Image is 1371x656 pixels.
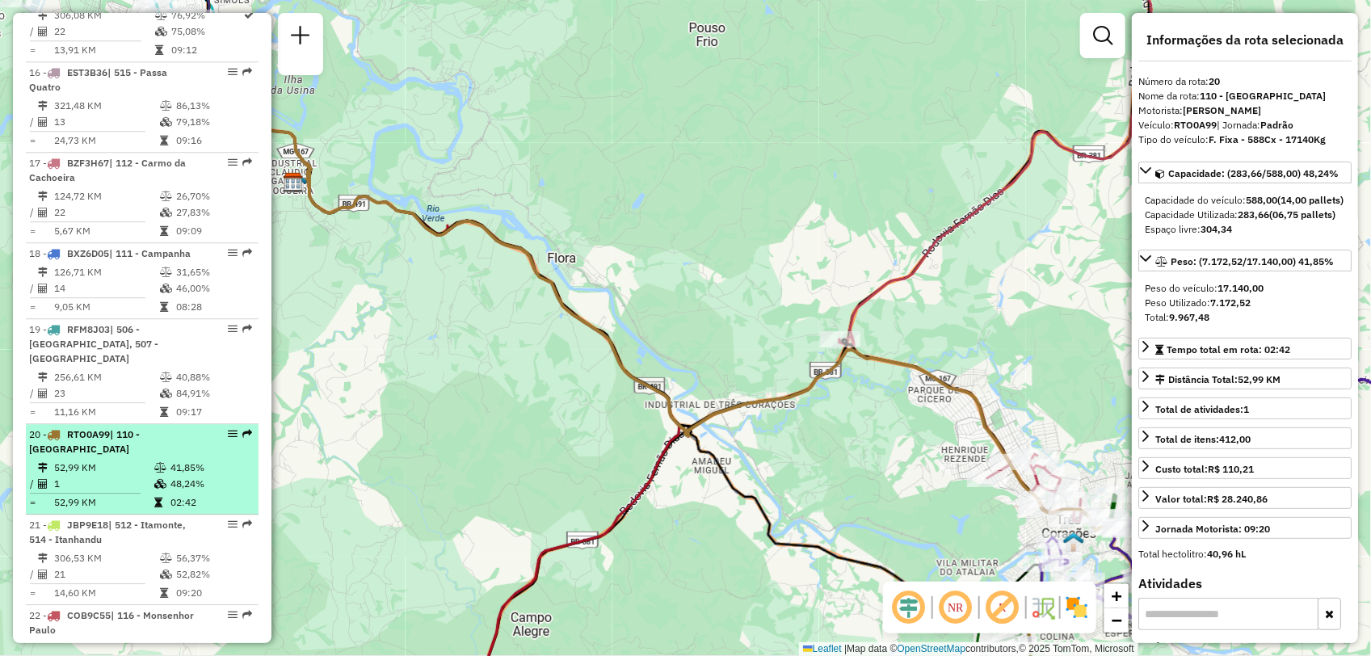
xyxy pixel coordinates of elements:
[67,157,109,169] span: BZF3H67
[29,114,37,130] td: /
[155,45,163,55] i: Tempo total em rota
[160,226,168,236] i: Tempo total em rota
[1260,119,1293,131] strong: Padrão
[170,7,243,23] td: 76,92%
[175,369,252,385] td: 40,88%
[53,280,159,296] td: 14
[160,208,172,217] i: % de utilização da cubagem
[1104,608,1129,633] a: Zoom out
[29,323,158,364] span: | 506 - [GEOGRAPHIC_DATA], 507 - [GEOGRAPHIC_DATA]
[803,643,842,654] a: Leaflet
[1145,282,1264,294] span: Peso do veículo:
[1238,208,1269,221] strong: 283,66
[1138,32,1352,48] h4: Informações da rota selecionada
[38,389,48,398] i: Total de Atividades
[1209,133,1326,145] strong: F. Fixa - 588Cx - 17140Kg
[53,7,154,23] td: 306,08 KM
[228,324,238,334] em: Opções
[53,585,159,601] td: 14,60 KM
[228,67,238,77] em: Opções
[67,323,110,335] span: RFM8J03
[154,479,166,489] i: % de utilização da cubagem
[53,23,154,40] td: 22
[53,264,159,280] td: 126,71 KM
[1138,457,1352,479] a: Custo total:R$ 110,21
[175,114,252,130] td: 79,18%
[983,588,1022,627] span: Exibir rótulo
[29,323,158,364] span: 19 -
[53,42,154,58] td: 13,91 KM
[29,494,37,511] td: =
[1210,296,1251,309] strong: 7.172,52
[1174,119,1217,131] strong: RTO0A99
[1138,517,1352,539] a: Jornada Motorista: 09:20
[160,302,168,312] i: Tempo total em rota
[228,519,238,529] em: Opções
[1087,19,1119,52] a: Exibir filtros
[38,267,48,277] i: Distância Total
[53,550,159,566] td: 306,53 KM
[160,570,172,579] i: % de utilização da cubagem
[29,385,37,402] td: /
[29,280,37,296] td: /
[1238,373,1281,385] span: 52,99 KM
[29,566,37,582] td: /
[1104,584,1129,608] a: Zoom in
[38,553,48,563] i: Distância Total
[1217,282,1264,294] strong: 17.140,00
[175,550,252,566] td: 56,37%
[1138,187,1352,243] div: Capacidade: (283,66/588,00) 48,24%
[160,389,172,398] i: % de utilização da cubagem
[53,566,159,582] td: 21
[170,42,243,58] td: 09:12
[29,157,186,183] span: 17 -
[1138,547,1352,561] div: Total hectolitro:
[170,476,251,492] td: 48,24%
[29,609,194,636] span: | 116 - Monsenhor Paulo
[160,553,172,563] i: % de utilização do peso
[1138,487,1352,509] a: Valor total:R$ 28.240,86
[242,610,252,620] em: Rota exportada
[1207,493,1268,505] strong: R$ 28.240,86
[228,248,238,258] em: Opções
[1155,492,1268,507] div: Valor total:
[1138,103,1352,118] div: Motorista:
[1138,275,1352,331] div: Peso: (7.172,52/17.140,00) 41,85%
[936,588,975,627] span: Ocultar NR
[1145,310,1345,325] div: Total:
[38,372,48,382] i: Distância Total
[1207,548,1246,560] strong: 40,96 hL
[175,299,252,315] td: 08:28
[1217,119,1293,131] span: | Jornada:
[1243,403,1249,415] strong: 1
[160,191,172,201] i: % de utilização do peso
[170,460,251,476] td: 41,85%
[53,404,159,420] td: 11,16 KM
[154,498,162,507] i: Tempo total em rota
[38,27,48,36] i: Total de Atividades
[1138,132,1352,147] div: Tipo do veículo:
[1112,610,1122,630] span: −
[67,247,109,259] span: BXZ6D05
[175,98,252,114] td: 86,13%
[53,299,159,315] td: 9,05 KM
[29,42,37,58] td: =
[1138,397,1352,419] a: Total de atividades:1
[242,324,252,334] em: Rota exportada
[53,223,159,239] td: 5,67 KM
[175,188,252,204] td: 26,70%
[175,404,252,420] td: 09:17
[1183,104,1261,116] strong: [PERSON_NAME]
[29,428,140,455] span: 20 -
[29,23,37,40] td: /
[53,204,159,221] td: 22
[154,463,166,473] i: % de utilização do peso
[160,407,168,417] i: Tempo total em rota
[160,101,172,111] i: % de utilização do peso
[38,11,48,20] i: Distância Total
[67,519,108,531] span: JBP9E18
[1167,343,1290,355] span: Tempo total em rota: 02:42
[29,66,167,93] span: 16 -
[53,476,154,492] td: 1
[29,519,186,545] span: 21 -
